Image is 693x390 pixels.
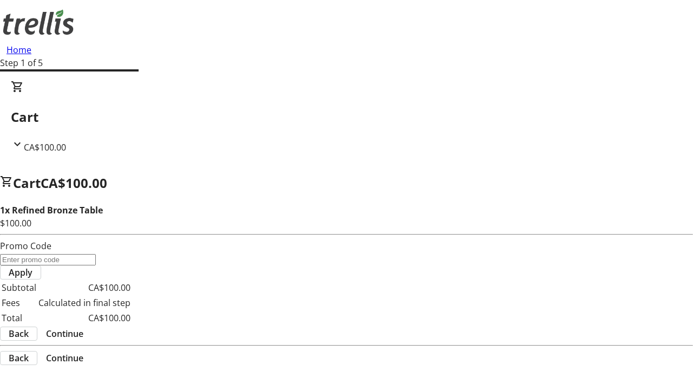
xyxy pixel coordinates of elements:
[38,296,131,310] td: Calculated in final step
[1,311,37,325] td: Total
[9,352,29,365] span: Back
[46,352,83,365] span: Continue
[9,266,32,279] span: Apply
[24,141,66,153] span: CA$100.00
[13,174,41,192] span: Cart
[41,174,107,192] span: CA$100.00
[1,281,37,295] td: Subtotal
[1,296,37,310] td: Fees
[11,107,682,127] h2: Cart
[38,281,131,295] td: CA$100.00
[11,80,682,154] div: CartCA$100.00
[37,352,92,365] button: Continue
[9,327,29,340] span: Back
[46,327,83,340] span: Continue
[37,327,92,340] button: Continue
[38,311,131,325] td: CA$100.00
